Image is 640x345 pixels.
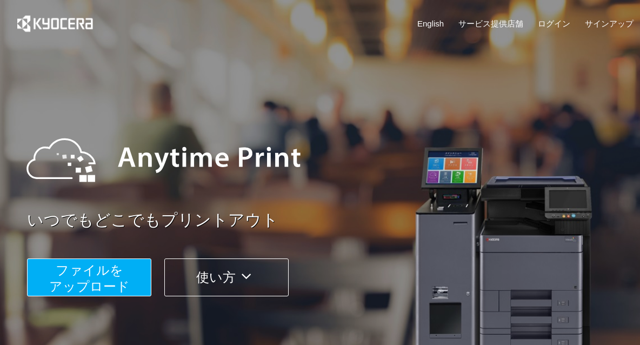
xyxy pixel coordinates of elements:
a: ログイン [538,18,570,29]
a: English [417,18,444,29]
a: サービス提供店舗 [458,18,523,29]
a: サインアップ [585,18,634,29]
span: ファイルを ​​アップロード [49,263,130,294]
a: いつでもどこでもプリントアウト [27,209,640,232]
button: ファイルを​​アップロード [27,258,151,296]
button: 使い方 [164,258,289,296]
